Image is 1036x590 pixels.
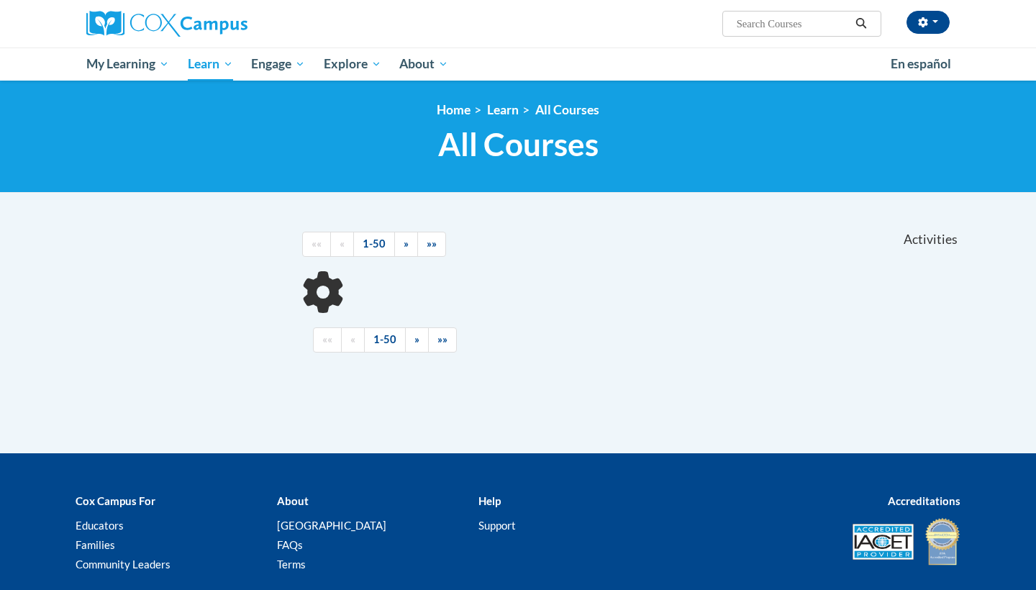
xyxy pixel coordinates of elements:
input: Search Courses [735,15,850,32]
a: Explore [314,47,391,81]
a: Next [405,327,429,353]
a: Learn [487,102,519,117]
a: Begining [302,232,331,257]
a: About [391,47,458,81]
a: Educators [76,519,124,532]
span: About [399,55,448,73]
a: My Learning [77,47,178,81]
a: FAQs [277,538,303,551]
img: IDA® Accredited [924,517,960,567]
a: Learn [178,47,242,81]
a: 1-50 [364,327,406,353]
a: Support [478,519,516,532]
button: Search [850,15,872,32]
b: About [277,494,309,507]
span: »» [437,333,447,345]
button: Account Settings [906,11,950,34]
span: Explore [324,55,381,73]
a: Home [437,102,471,117]
b: Help [478,494,501,507]
a: Families [76,538,115,551]
a: Previous [330,232,354,257]
a: Cox Campus [86,11,360,37]
span: Learn [188,55,233,73]
span: »» [427,237,437,250]
span: » [404,237,409,250]
a: End [417,232,446,257]
span: « [340,237,345,250]
span: «« [322,333,332,345]
img: Cox Campus [86,11,247,37]
a: Community Leaders [76,558,171,571]
a: All Courses [535,102,599,117]
a: End [428,327,457,353]
span: Activities [904,232,958,248]
b: Cox Campus For [76,494,155,507]
div: Main menu [65,47,971,81]
span: All Courses [438,125,599,163]
b: Accreditations [888,494,960,507]
a: 1-50 [353,232,395,257]
span: » [414,333,419,345]
a: Previous [341,327,365,353]
span: «« [312,237,322,250]
a: [GEOGRAPHIC_DATA] [277,519,386,532]
a: Next [394,232,418,257]
a: Begining [313,327,342,353]
span: En español [891,56,951,71]
span: « [350,333,355,345]
span: My Learning [86,55,169,73]
img: Accredited IACET® Provider [853,524,914,560]
a: Engage [242,47,314,81]
a: Terms [277,558,306,571]
span: Engage [251,55,305,73]
a: En español [881,49,960,79]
